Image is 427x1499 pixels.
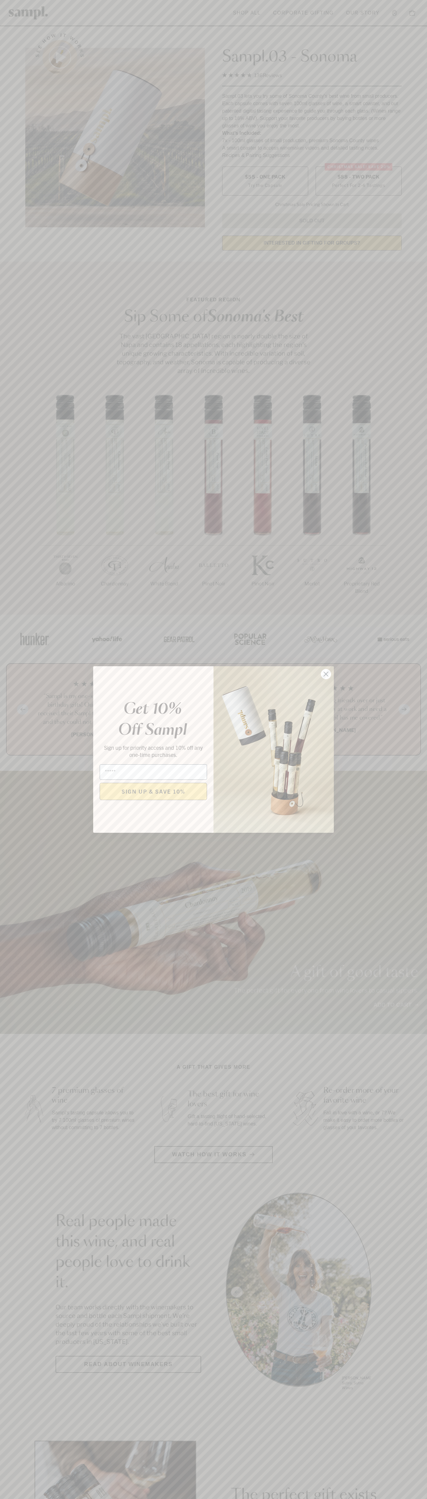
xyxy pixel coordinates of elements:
em: Get 10% Off Sampl [118,702,187,738]
span: Sign up for priority access and 10% off any one-time purchases. [104,744,203,758]
input: Email [100,764,207,780]
img: 96933287-25a1-481a-a6d8-4dd623390dc6.png [213,666,334,833]
button: SIGN UP & SAVE 10% [100,783,207,800]
button: Close dialog [321,669,331,679]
